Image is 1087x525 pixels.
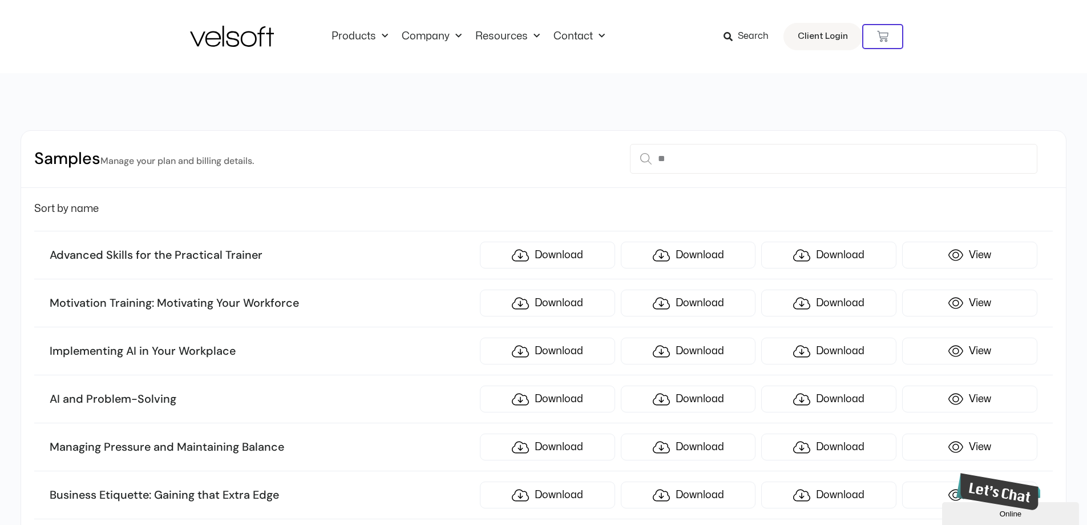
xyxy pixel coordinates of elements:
[798,29,848,44] span: Client Login
[480,386,615,412] a: Download
[902,386,1037,412] a: View
[952,468,1040,515] iframe: chat widget
[480,482,615,508] a: Download
[547,30,612,43] a: ContactMenu Toggle
[480,242,615,268] a: Download
[480,290,615,316] a: Download
[902,290,1037,316] a: View
[621,290,756,316] a: Download
[902,242,1037,268] a: View
[902,434,1037,460] a: View
[621,386,756,412] a: Download
[761,242,896,268] a: Download
[190,26,274,47] img: Velsoft Training Materials
[34,148,254,170] h2: Samples
[50,296,474,311] h3: Motivation Training: Motivating Your Workforce
[100,155,254,167] small: Manage your plan and billing details.
[5,5,93,42] img: Chat attention grabber
[621,338,756,364] a: Download
[902,482,1037,508] a: View
[738,29,769,44] span: Search
[50,392,474,407] h3: AI and Problem-Solving
[724,27,777,46] a: Search
[50,488,474,503] h3: Business Etiquette: Gaining that Extra Edge
[621,434,756,460] a: Download
[480,434,615,460] a: Download
[325,30,612,43] nav: Menu
[761,290,896,316] a: Download
[942,500,1081,525] iframe: chat widget
[902,338,1037,364] a: View
[761,482,896,508] a: Download
[761,338,896,364] a: Download
[468,30,547,43] a: ResourcesMenu Toggle
[50,440,474,455] h3: Managing Pressure and Maintaining Balance
[761,386,896,412] a: Download
[621,482,756,508] a: Download
[325,30,395,43] a: ProductsMenu Toggle
[50,248,474,263] h3: Advanced Skills for the Practical Trainer
[783,23,862,50] a: Client Login
[480,338,615,364] a: Download
[395,30,468,43] a: CompanyMenu Toggle
[34,204,99,214] span: Sort by name
[50,344,474,359] h3: Implementing AI in Your Workplace
[621,242,756,268] a: Download
[761,434,896,460] a: Download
